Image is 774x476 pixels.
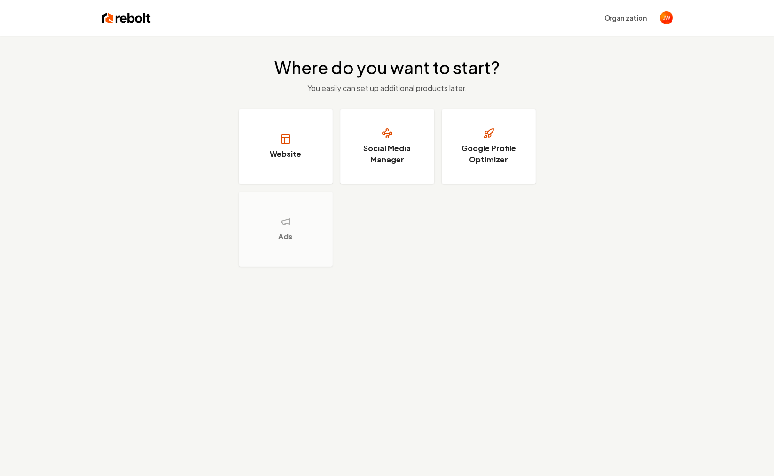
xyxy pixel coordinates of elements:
[742,444,765,467] iframe: Intercom live chat
[453,143,524,165] h3: Google Profile Optimizer
[660,11,673,24] button: Open user button
[239,109,333,184] button: Website
[274,83,500,94] p: You easily can set up additional products later.
[340,109,434,184] button: Social Media Manager
[102,11,151,24] img: Rebolt Logo
[278,231,293,242] h3: Ads
[599,9,652,26] button: Organization
[270,148,301,160] h3: Website
[352,143,422,165] h3: Social Media Manager
[660,11,673,24] img: John Williams
[274,58,500,77] h2: Where do you want to start?
[442,109,536,184] button: Google Profile Optimizer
